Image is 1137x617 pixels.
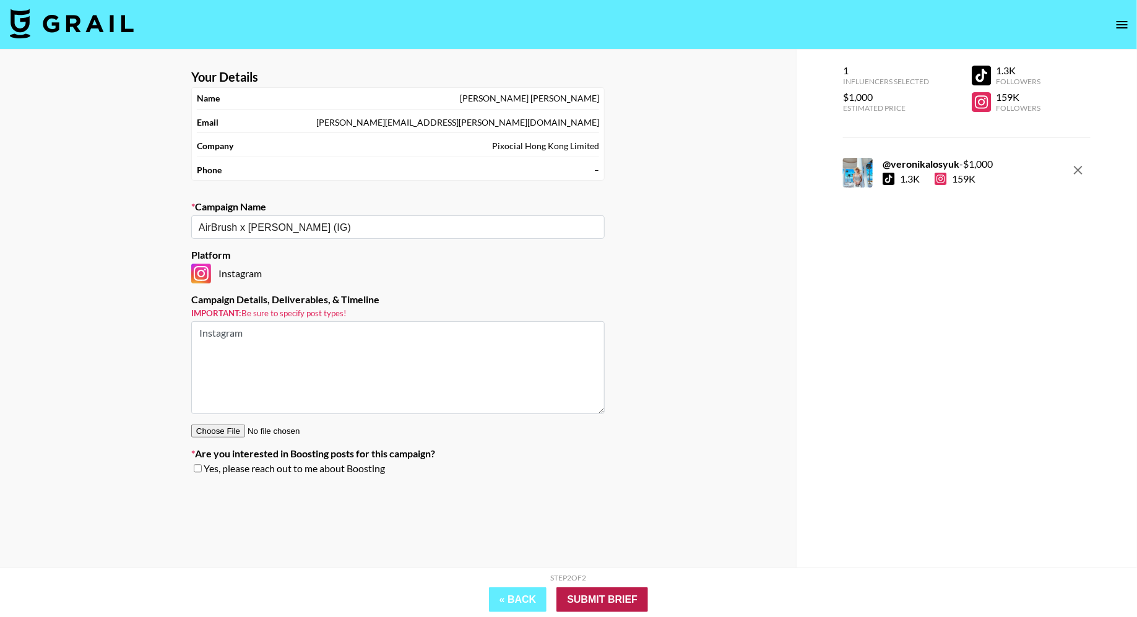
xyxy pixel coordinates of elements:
[191,69,258,85] strong: Your Details
[489,587,547,612] button: « Back
[1110,12,1135,37] button: open drawer
[191,249,605,261] label: Platform
[316,117,599,128] div: [PERSON_NAME][EMAIL_ADDRESS][PERSON_NAME][DOMAIN_NAME]
[460,93,599,104] div: [PERSON_NAME] [PERSON_NAME]
[883,158,993,170] div: - $ 1,000
[492,140,599,152] div: Pixocial Hong Kong Limited
[191,447,605,460] label: Are you interested in Boosting posts for this campaign?
[996,103,1041,113] div: Followers
[843,64,929,77] div: 1
[996,77,1041,86] div: Followers
[191,308,241,318] strong: Important:
[935,173,975,185] div: 159K
[843,103,929,113] div: Estimated Price
[197,165,222,176] strong: Phone
[197,117,218,128] strong: Email
[996,91,1041,103] div: 159K
[551,573,587,582] div: Step 2 of 2
[594,165,599,176] div: –
[900,173,920,185] div: 1.3K
[191,264,211,283] img: Instagram
[199,220,581,235] input: Old Town Road - Lil Nas X + Billy Ray Cyrus
[556,587,648,612] input: Submit Brief
[197,93,220,104] strong: Name
[197,140,233,152] strong: Company
[843,77,929,86] div: Influencers Selected
[191,201,605,213] label: Campaign Name
[204,462,385,475] span: Yes, please reach out to me about Boosting
[191,264,605,283] div: Instagram
[191,293,605,306] label: Campaign Details, Deliverables, & Timeline
[883,158,959,170] strong: @ veronikalosyuk
[1066,158,1091,183] button: remove
[843,91,929,103] div: $1,000
[996,64,1041,77] div: 1.3K
[191,308,605,319] small: Be sure to specify post types!
[10,9,134,38] img: Grail Talent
